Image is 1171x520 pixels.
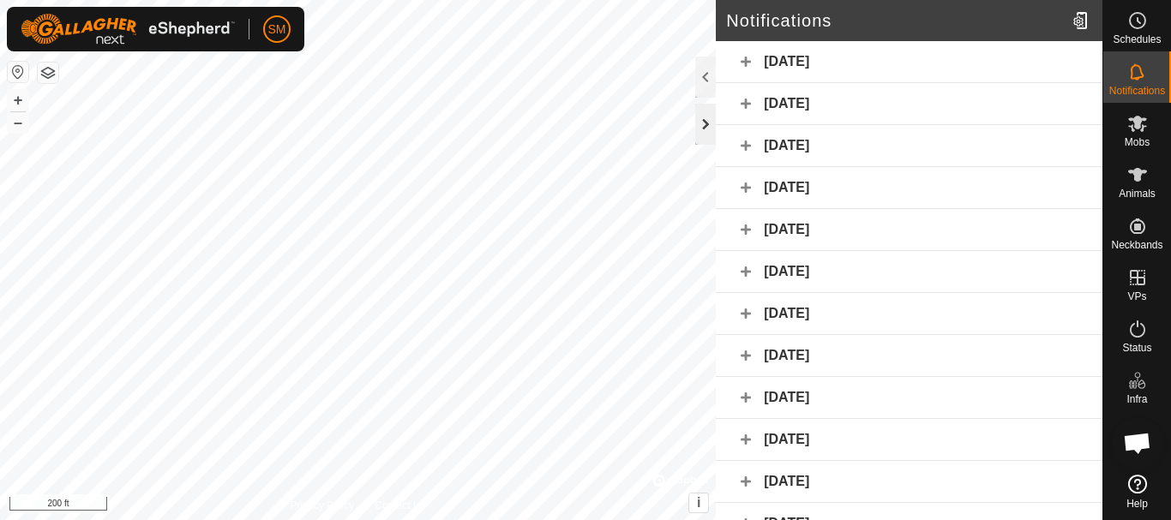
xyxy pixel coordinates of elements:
span: Notifications [1109,86,1165,96]
span: i [697,495,700,510]
span: Mobs [1125,137,1150,147]
div: [DATE] [716,83,1102,125]
div: Open chat [1112,417,1163,469]
button: Reset Map [8,62,28,82]
div: [DATE] [716,41,1102,83]
button: Map Layers [38,63,58,83]
div: [DATE] [716,419,1102,461]
div: [DATE] [716,461,1102,503]
div: [DATE] [716,209,1102,251]
div: [DATE] [716,377,1102,419]
div: [DATE] [716,167,1102,209]
div: [DATE] [716,251,1102,293]
button: – [8,112,28,133]
div: [DATE] [716,335,1102,377]
span: VPs [1127,291,1146,302]
a: Help [1103,468,1171,516]
a: Contact Us [375,498,425,513]
span: Status [1122,343,1151,353]
img: Gallagher Logo [21,14,235,45]
div: [DATE] [716,125,1102,167]
span: SM [268,21,286,39]
button: i [689,493,708,512]
span: Help [1126,499,1148,509]
button: + [8,90,28,111]
span: Neckbands [1111,240,1162,250]
a: Privacy Policy [291,498,355,513]
span: Animals [1119,188,1156,199]
span: Infra [1126,394,1147,404]
div: [DATE] [716,293,1102,335]
span: Schedules [1113,34,1161,45]
h2: Notifications [726,10,1066,31]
